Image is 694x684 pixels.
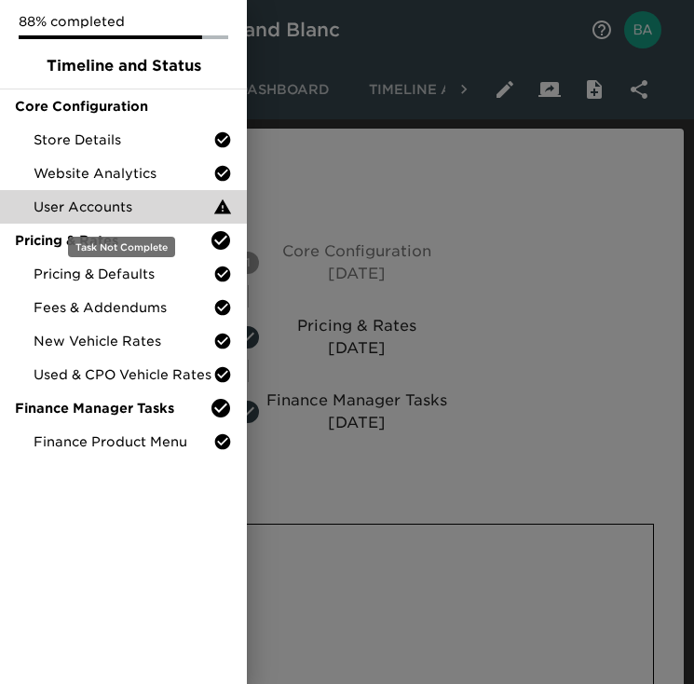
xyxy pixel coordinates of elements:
[34,298,213,317] span: Fees & Addendums
[34,365,213,384] span: Used & CPO Vehicle Rates
[15,97,232,116] span: Core Configuration
[34,130,213,149] span: Store Details
[15,399,210,417] span: Finance Manager Tasks
[34,265,213,283] span: Pricing & Defaults
[15,231,210,250] span: Pricing & Rates
[34,432,213,451] span: Finance Product Menu
[19,12,228,31] p: 88% completed
[34,198,213,216] span: User Accounts
[34,332,213,350] span: New Vehicle Rates
[15,55,232,77] span: Timeline and Status
[34,164,213,183] span: Website Analytics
